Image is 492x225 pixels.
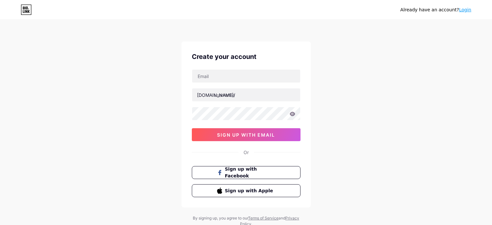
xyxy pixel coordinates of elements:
div: [DOMAIN_NAME]/ [197,92,235,98]
button: sign up with email [192,128,301,141]
div: Create your account [192,52,301,62]
input: username [192,88,300,101]
button: Sign up with Apple [192,184,301,197]
a: Terms of Service [248,216,279,220]
a: Login [459,7,471,12]
span: sign up with email [217,132,275,138]
span: Sign up with Apple [225,187,275,194]
button: Sign up with Facebook [192,166,301,179]
div: Or [244,149,249,156]
div: Already have an account? [400,6,471,13]
input: Email [192,70,300,83]
span: Sign up with Facebook [225,166,275,179]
